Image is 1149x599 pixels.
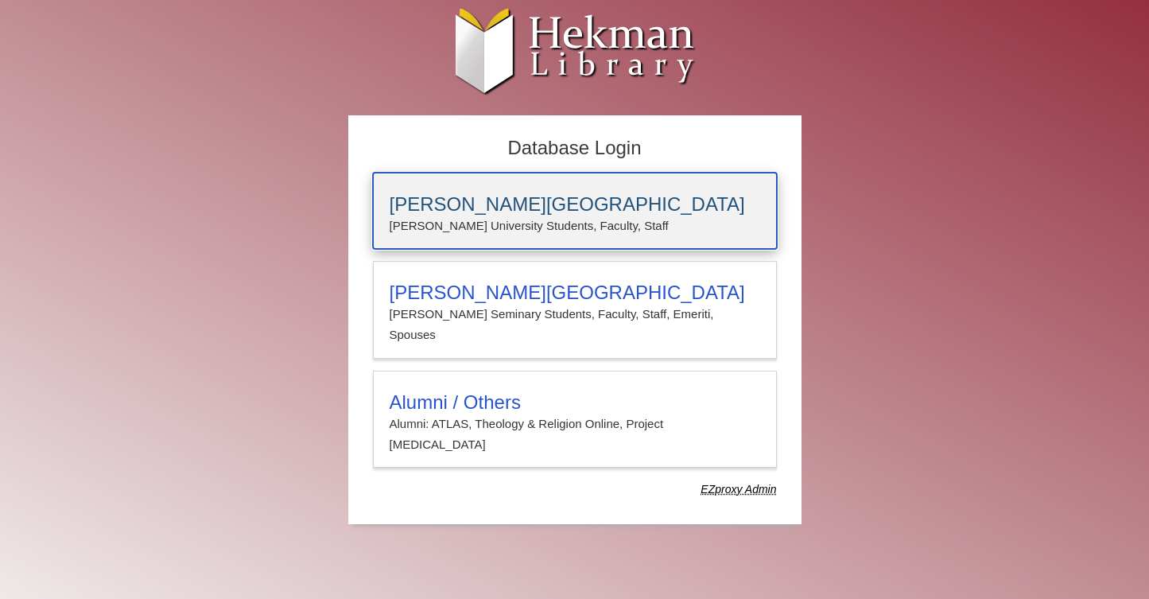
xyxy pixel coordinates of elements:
h2: Database Login [365,132,785,165]
p: [PERSON_NAME] Seminary Students, Faculty, Staff, Emeriti, Spouses [390,304,760,346]
summary: Alumni / OthersAlumni: ATLAS, Theology & Religion Online, Project [MEDICAL_DATA] [390,391,760,456]
h3: [PERSON_NAME][GEOGRAPHIC_DATA] [390,282,760,304]
h3: Alumni / Others [390,391,760,414]
p: [PERSON_NAME] University Students, Faculty, Staff [390,216,760,236]
a: [PERSON_NAME][GEOGRAPHIC_DATA][PERSON_NAME] University Students, Faculty, Staff [373,173,777,249]
dfn: Use Alumni login [701,483,776,496]
a: [PERSON_NAME][GEOGRAPHIC_DATA][PERSON_NAME] Seminary Students, Faculty, Staff, Emeriti, Spouses [373,261,777,359]
h3: [PERSON_NAME][GEOGRAPHIC_DATA] [390,193,760,216]
p: Alumni: ATLAS, Theology & Religion Online, Project [MEDICAL_DATA] [390,414,760,456]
